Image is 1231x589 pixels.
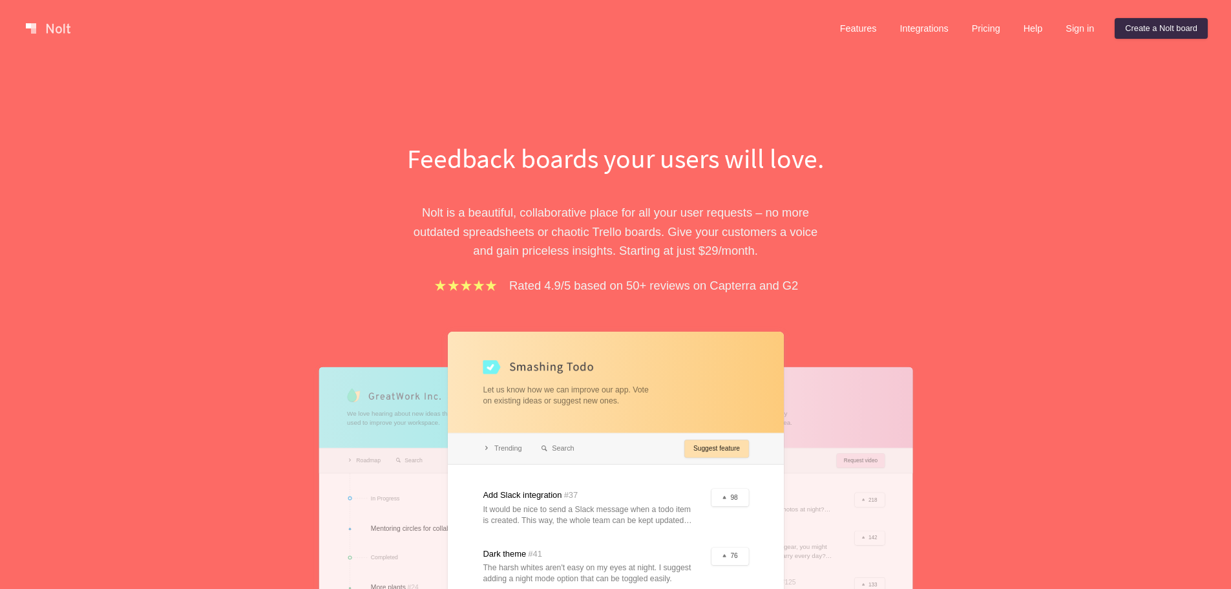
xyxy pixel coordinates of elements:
[433,278,499,293] img: stars.b067e34983.png
[393,140,839,177] h1: Feedback boards your users will love.
[509,276,798,295] p: Rated 4.9/5 based on 50+ reviews on Capterra and G2
[1013,18,1053,39] a: Help
[830,18,887,39] a: Features
[1115,18,1208,39] a: Create a Nolt board
[962,18,1011,39] a: Pricing
[889,18,958,39] a: Integrations
[1055,18,1104,39] a: Sign in
[393,203,839,260] p: Nolt is a beautiful, collaborative place for all your user requests – no more outdated spreadshee...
